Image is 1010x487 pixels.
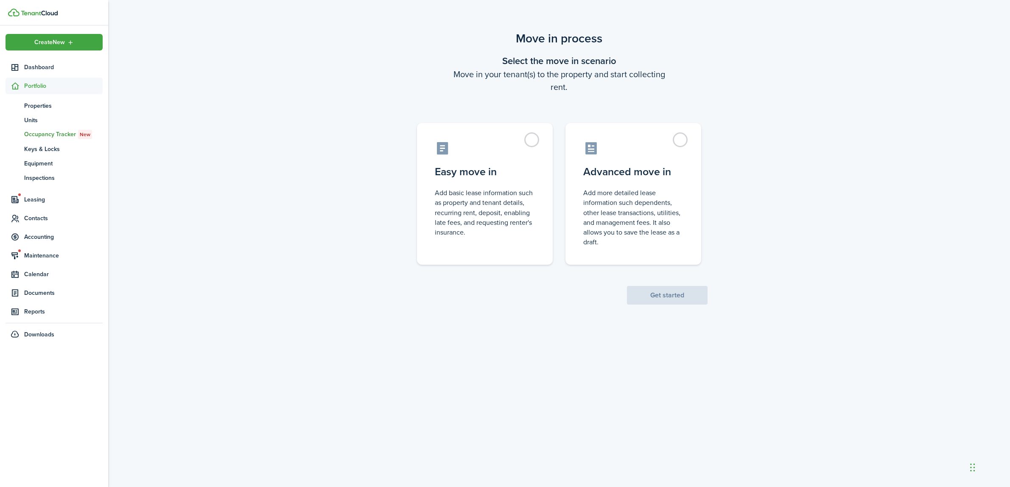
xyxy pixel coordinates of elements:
[24,288,103,297] span: Documents
[24,214,103,223] span: Contacts
[6,113,103,127] a: Units
[411,54,708,68] wizard-step-header-title: Select the move in scenario
[34,39,65,45] span: Create New
[411,30,708,48] scenario-title: Move in process
[6,156,103,171] a: Equipment
[24,101,103,110] span: Properties
[24,195,103,204] span: Leasing
[583,188,683,247] control-radio-card-description: Add more detailed lease information such dependents, other lease transactions, utilities, and man...
[6,34,103,50] button: Open menu
[80,131,90,138] span: New
[970,455,975,480] div: Drag
[6,98,103,113] a: Properties
[6,303,103,320] a: Reports
[8,8,20,17] img: TenantCloud
[435,164,535,179] control-radio-card-title: Easy move in
[21,11,58,16] img: TenantCloud
[24,81,103,90] span: Portfolio
[24,174,103,182] span: Inspections
[411,68,708,93] wizard-step-header-description: Move in your tenant(s) to the property and start collecting rent.
[24,270,103,279] span: Calendar
[24,130,103,139] span: Occupancy Tracker
[24,159,103,168] span: Equipment
[869,395,1010,487] iframe: Chat Widget
[583,164,683,179] control-radio-card-title: Advanced move in
[24,232,103,241] span: Accounting
[24,116,103,125] span: Units
[24,63,103,72] span: Dashboard
[6,59,103,76] a: Dashboard
[6,127,103,142] a: Occupancy TrackerNew
[24,145,103,154] span: Keys & Locks
[6,171,103,185] a: Inspections
[24,330,54,339] span: Downloads
[24,251,103,260] span: Maintenance
[24,307,103,316] span: Reports
[435,188,535,237] control-radio-card-description: Add basic lease information such as property and tenant details, recurring rent, deposit, enablin...
[6,142,103,156] a: Keys & Locks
